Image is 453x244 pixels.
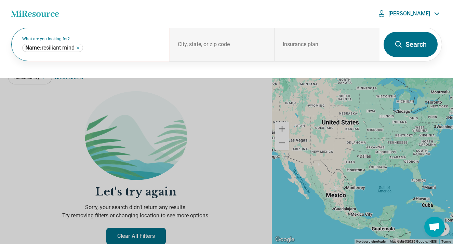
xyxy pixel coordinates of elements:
[384,32,438,57] button: Search
[25,44,42,51] span: Name:
[424,217,445,237] div: Open chat
[76,46,80,50] button: resiliant mind
[388,10,430,17] p: [PERSON_NAME]
[25,44,75,51] span: resiliant mind
[22,37,161,41] label: What are you looking for?
[22,44,83,52] div: resiliant mind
